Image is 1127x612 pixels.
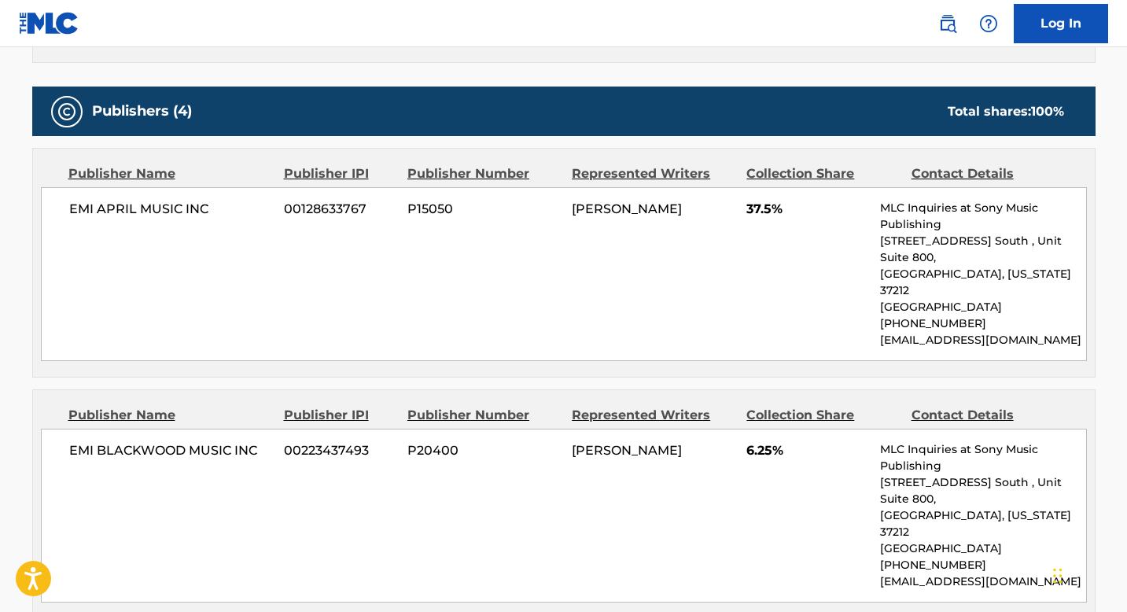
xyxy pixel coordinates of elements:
[912,406,1064,425] div: Contact Details
[92,102,192,120] h5: Publishers (4)
[948,102,1064,121] div: Total shares:
[973,8,1004,39] div: Help
[1053,552,1063,599] div: Drag
[746,164,899,183] div: Collection Share
[932,8,963,39] a: Public Search
[407,164,560,183] div: Publisher Number
[880,332,1085,348] p: [EMAIL_ADDRESS][DOMAIN_NAME]
[69,200,273,219] span: EMI APRIL MUSIC INC
[68,164,272,183] div: Publisher Name
[407,406,560,425] div: Publisher Number
[880,233,1085,266] p: [STREET_ADDRESS] South , Unit Suite 800,
[407,200,560,219] span: P15050
[1014,4,1108,43] a: Log In
[572,443,682,458] span: [PERSON_NAME]
[880,474,1085,507] p: [STREET_ADDRESS] South , Unit Suite 800,
[69,441,273,460] span: EMI BLACKWOOD MUSIC INC
[284,441,396,460] span: 00223437493
[880,573,1085,590] p: [EMAIL_ADDRESS][DOMAIN_NAME]
[68,406,272,425] div: Publisher Name
[407,441,560,460] span: P20400
[1031,104,1064,119] span: 100 %
[572,164,735,183] div: Represented Writers
[284,200,396,219] span: 00128633767
[572,201,682,216] span: [PERSON_NAME]
[880,441,1085,474] p: MLC Inquiries at Sony Music Publishing
[746,200,868,219] span: 37.5%
[880,266,1085,299] p: [GEOGRAPHIC_DATA], [US_STATE] 37212
[57,102,76,121] img: Publishers
[19,12,79,35] img: MLC Logo
[912,164,1064,183] div: Contact Details
[284,164,396,183] div: Publisher IPI
[284,406,396,425] div: Publisher IPI
[880,200,1085,233] p: MLC Inquiries at Sony Music Publishing
[1048,536,1127,612] iframe: Chat Widget
[880,315,1085,332] p: [PHONE_NUMBER]
[880,507,1085,540] p: [GEOGRAPHIC_DATA], [US_STATE] 37212
[880,557,1085,573] p: [PHONE_NUMBER]
[746,441,868,460] span: 6.25%
[572,406,735,425] div: Represented Writers
[880,299,1085,315] p: [GEOGRAPHIC_DATA]
[746,406,899,425] div: Collection Share
[938,14,957,33] img: search
[979,14,998,33] img: help
[880,540,1085,557] p: [GEOGRAPHIC_DATA]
